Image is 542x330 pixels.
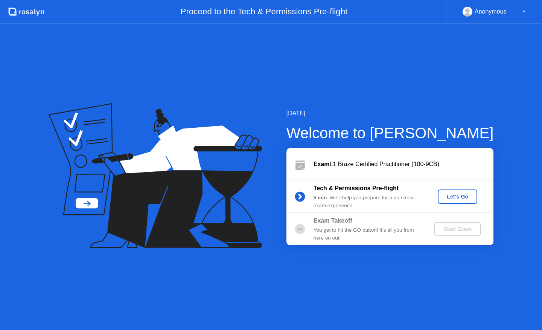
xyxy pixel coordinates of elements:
div: Anonymous [475,7,507,17]
div: Welcome to [PERSON_NAME] [286,122,494,144]
div: L1 Braze Certified Practitioner (100-9CB) [314,160,493,169]
b: Tech & Permissions Pre-flight [314,185,399,191]
div: Start Exam [437,226,478,232]
b: Exam [314,161,330,167]
b: Exam Takeoff [314,217,352,224]
button: Start Exam [434,222,481,236]
div: : We’ll help you prepare for a no-stress exam experience [314,194,422,209]
b: 5 min [314,195,327,200]
div: [DATE] [286,109,494,118]
div: ▼ [522,7,526,17]
button: Let's Go [438,189,477,204]
div: You get to hit the GO button! It’s all you from here on out [314,226,422,242]
div: Let's Go [441,194,474,200]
